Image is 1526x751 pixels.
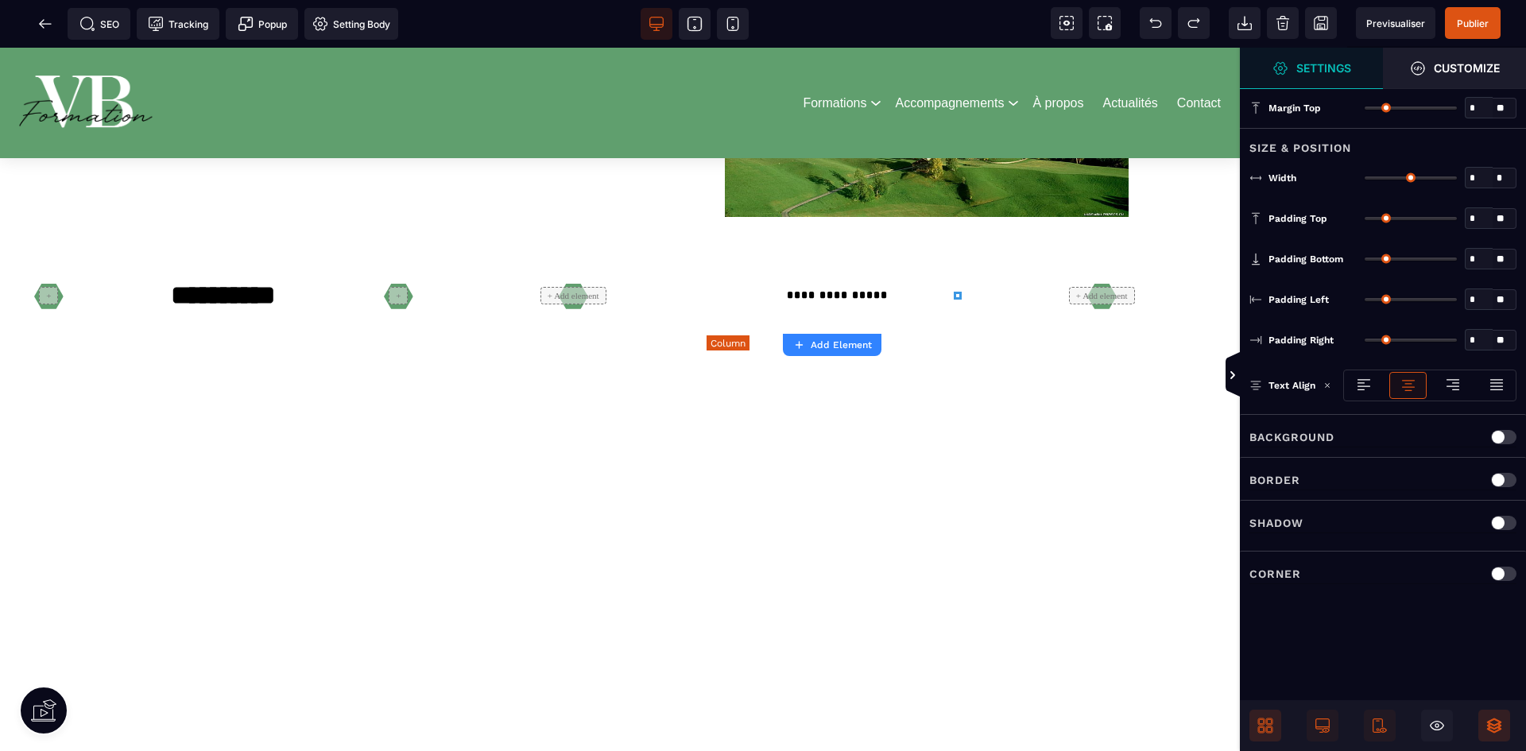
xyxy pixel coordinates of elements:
span: Padding Top [1268,212,1327,225]
span: Open Layers [1478,710,1510,741]
img: 86a4aa658127570b91344bfc39bbf4eb_Blanc_sur_fond_vert.png [14,7,158,103]
span: Setting Body [312,16,390,32]
span: Padding Left [1268,293,1329,306]
span: Settings [1240,48,1383,89]
span: Padding Bottom [1268,253,1343,265]
p: Border [1249,470,1300,490]
span: Margin Top [1268,102,1321,114]
span: Preview [1356,7,1435,39]
span: Padding Right [1268,334,1334,346]
p: Text Align [1249,377,1315,393]
img: loading [1323,381,1331,389]
span: Open Blocks [1249,710,1281,741]
a: À propos [1032,45,1083,66]
a: Accompagnements [895,45,1004,66]
span: Publier [1457,17,1489,29]
strong: Customize [1434,62,1500,74]
span: Width [1268,172,1296,184]
p: Background [1249,428,1334,447]
p: Corner [1249,564,1301,583]
span: Mobile Only [1364,710,1396,741]
span: Popup [238,16,287,32]
span: Screenshot [1089,7,1121,39]
button: Add Element [783,334,881,356]
strong: Settings [1296,62,1351,74]
span: Previsualiser [1366,17,1425,29]
span: Desktop Only [1307,710,1338,741]
span: Hide/Show Block [1421,710,1453,741]
a: Formations [803,45,866,66]
a: Contact [1177,45,1221,66]
div: Size & Position [1240,128,1526,157]
span: SEO [79,16,119,32]
strong: Add Element [811,339,872,350]
a: Actualités [1102,45,1157,66]
p: Shadow [1249,513,1303,532]
span: Tracking [148,16,208,32]
span: Open Style Manager [1383,48,1526,89]
span: View components [1051,7,1083,39]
